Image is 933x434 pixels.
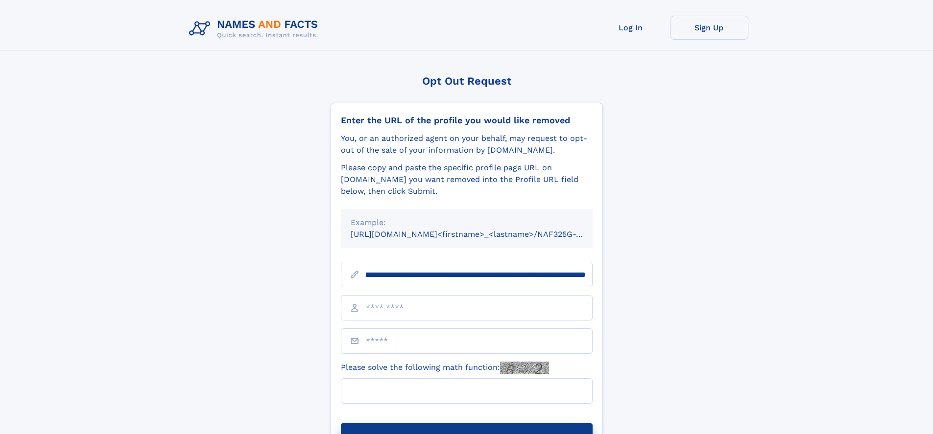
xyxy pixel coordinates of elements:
[341,115,593,126] div: Enter the URL of the profile you would like removed
[341,362,549,374] label: Please solve the following math function:
[351,217,583,228] div: Example:
[331,75,603,87] div: Opt Out Request
[341,162,593,197] div: Please copy and paste the specific profile page URL on [DOMAIN_NAME] you want removed into the Pr...
[670,16,748,40] a: Sign Up
[185,16,326,42] img: Logo Names and Facts
[592,16,670,40] a: Log In
[351,229,611,239] small: [URL][DOMAIN_NAME]<firstname>_<lastname>/NAF325G-xxxxxxxx
[341,133,593,156] div: You, or an authorized agent on your behalf, may request to opt-out of the sale of your informatio...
